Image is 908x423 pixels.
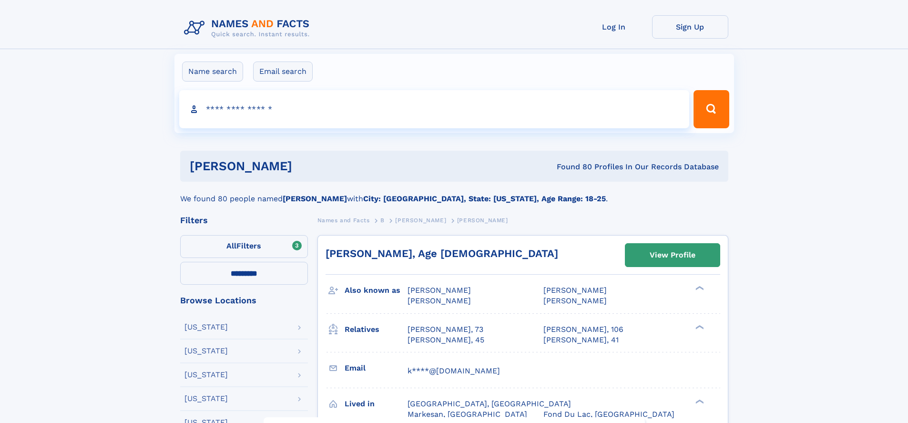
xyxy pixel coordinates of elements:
a: [PERSON_NAME], Age [DEMOGRAPHIC_DATA] [326,248,558,259]
a: [PERSON_NAME], 106 [543,324,623,335]
span: [GEOGRAPHIC_DATA], [GEOGRAPHIC_DATA] [408,399,571,408]
div: ❯ [693,324,704,330]
a: View Profile [625,244,720,267]
span: [PERSON_NAME] [408,286,471,295]
div: ❯ [693,285,704,291]
h3: Lived in [345,396,408,412]
h3: Also known as [345,282,408,299]
div: Filters [180,216,308,225]
div: View Profile [650,244,695,266]
span: Fond Du Lac, [GEOGRAPHIC_DATA] [543,410,674,419]
button: Search Button [694,90,729,128]
span: [PERSON_NAME] [395,217,446,224]
div: ❯ [693,398,704,404]
span: Markesan, [GEOGRAPHIC_DATA] [408,410,527,419]
h1: [PERSON_NAME] [190,160,425,172]
h3: Relatives [345,321,408,338]
a: [PERSON_NAME] [395,214,446,226]
input: search input [179,90,690,128]
div: We found 80 people named with . [180,182,728,205]
span: [PERSON_NAME] [543,286,607,295]
a: Names and Facts [317,214,370,226]
a: Sign Up [652,15,728,39]
div: [US_STATE] [184,395,228,402]
div: [US_STATE] [184,323,228,331]
span: [PERSON_NAME] [408,296,471,305]
div: [US_STATE] [184,347,228,355]
span: All [226,241,236,250]
a: [PERSON_NAME], 41 [543,335,619,345]
span: [PERSON_NAME] [543,296,607,305]
b: [PERSON_NAME] [283,194,347,203]
a: B [380,214,385,226]
img: Logo Names and Facts [180,15,317,41]
span: B [380,217,385,224]
label: Name search [182,62,243,82]
div: Found 80 Profiles In Our Records Database [424,162,719,172]
h3: Email [345,360,408,376]
div: [US_STATE] [184,371,228,379]
span: [PERSON_NAME] [457,217,508,224]
div: Browse Locations [180,296,308,305]
b: City: [GEOGRAPHIC_DATA], State: [US_STATE], Age Range: 18-25 [363,194,606,203]
a: [PERSON_NAME], 73 [408,324,483,335]
a: Log In [576,15,652,39]
a: [PERSON_NAME], 45 [408,335,484,345]
label: Email search [253,62,313,82]
label: Filters [180,235,308,258]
